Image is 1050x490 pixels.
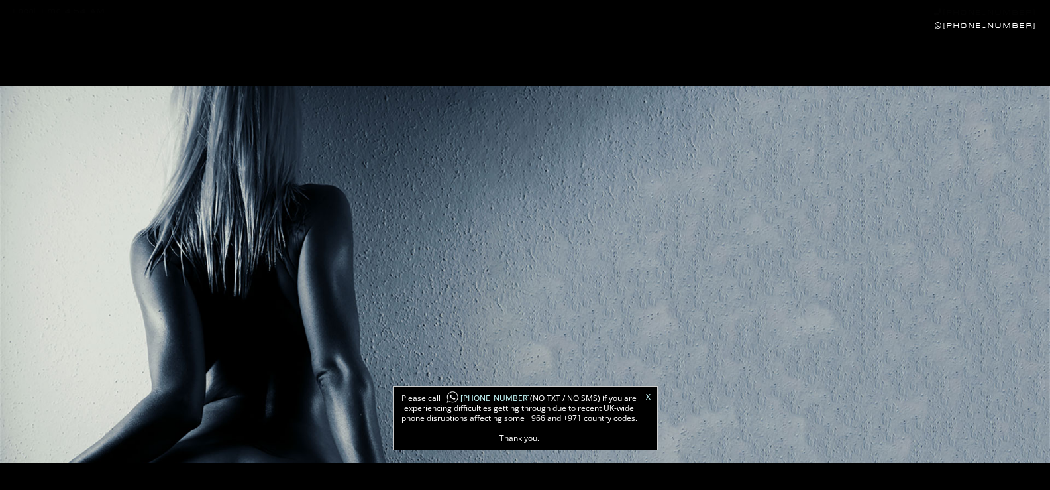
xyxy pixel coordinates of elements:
[446,391,459,404] img: whatsapp-icon1.png
[400,393,639,443] span: Please call (NO TXT / NO SMS) if you are experiencing difficulties getting through due to recent ...
[935,21,1037,30] a: [PHONE_NUMBER]
[646,393,651,401] a: X
[441,393,530,404] a: [PHONE_NUMBER]
[934,8,1037,17] a: [PHONE_NUMBER]
[13,8,105,15] div: Local Time 4:54 AM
